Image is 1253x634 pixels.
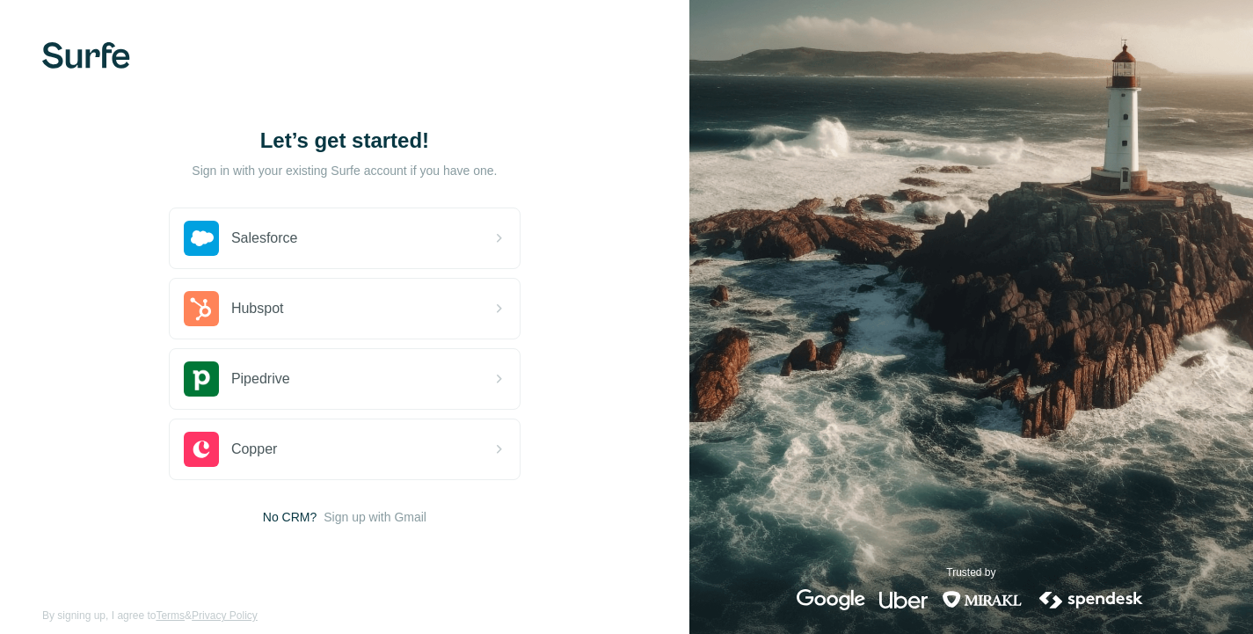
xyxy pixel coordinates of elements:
img: uber's logo [879,589,928,610]
a: Privacy Policy [192,609,258,622]
img: spendesk's logo [1037,589,1146,610]
button: Sign up with Gmail [324,508,426,526]
p: Sign in with your existing Surfe account if you have one. [192,162,497,179]
img: pipedrive's logo [184,361,219,397]
span: By signing up, I agree to & [42,608,258,623]
span: Hubspot [231,298,284,319]
img: salesforce's logo [184,221,219,256]
img: Surfe's logo [42,42,130,69]
p: Trusted by [946,565,995,580]
img: hubspot's logo [184,291,219,326]
span: Salesforce [231,228,298,249]
span: Copper [231,439,277,460]
h1: Let’s get started! [169,127,521,155]
img: copper's logo [184,432,219,467]
span: No CRM? [263,508,317,526]
span: Pipedrive [231,368,290,390]
img: google's logo [797,589,865,610]
img: mirakl's logo [942,589,1023,610]
a: Terms [156,609,185,622]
